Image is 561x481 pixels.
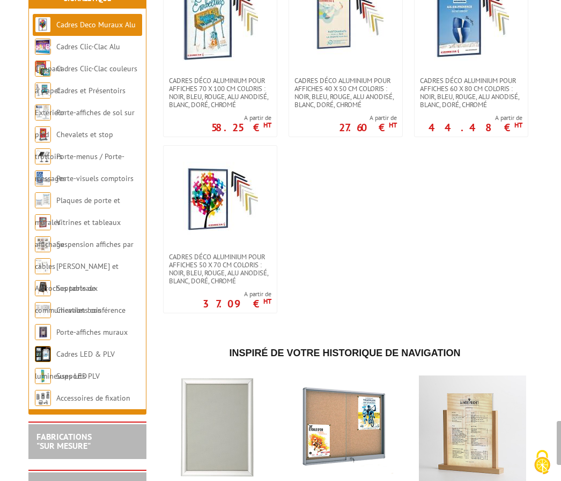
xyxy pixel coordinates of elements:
[35,20,136,51] a: Cadres Deco Muraux Alu ou Bois
[36,431,92,452] a: FABRICATIONS"Sur Mesure"
[229,348,460,358] span: Inspiré de votre historique de navigation
[203,300,271,307] p: 37.09 €
[169,253,271,285] span: Cadres déco aluminium pour affiches 50 x 70 cm Coloris : Noir, bleu, rouge, alu anodisé, blanc, d...
[523,445,561,481] button: Cookies (fenêtre modale)
[35,42,120,73] a: Cadres Clic-Clac Alu Clippant
[164,253,277,285] a: Cadres déco aluminium pour affiches 50 x 70 cm Coloris : Noir, bleu, rouge, alu anodisé, blanc, d...
[35,108,135,139] a: Porte-affiches de sol sur pied
[429,114,522,122] span: A partir de
[35,346,51,362] img: Cadres LED & PLV lumineuses LED
[35,390,51,406] img: Accessoires de fixation
[35,283,101,315] a: Supports de communication bois
[35,17,51,33] img: Cadres Deco Muraux Alu ou Bois
[183,162,258,237] img: Cadres déco aluminium pour affiches 50 x 70 cm Coloris : Noir, bleu, rouge, alu anodisé, blanc, d...
[429,124,522,131] p: 44.48 €
[529,449,556,476] img: Cookies (fenêtre modale)
[56,393,130,403] a: Accessoires de fixation
[211,114,271,122] span: A partir de
[211,124,271,131] p: 58.25 €
[339,124,397,131] p: 27.60 €
[169,77,271,109] span: Cadres déco aluminium pour affiches 70 x 100 cm Coloris : Noir, bleu, rouge, alu anodisé, blanc, ...
[56,174,134,183] a: Porte-visuels comptoirs
[514,121,522,130] sup: HT
[203,290,271,298] span: A partir de
[35,349,115,381] a: Cadres LED & PLV lumineuses LED
[339,114,397,122] span: A partir de
[164,77,277,109] a: Cadres déco aluminium pour affiches 70 x 100 cm Coloris : Noir, bleu, rouge, alu anodisé, blanc, ...
[56,327,128,337] a: Porte-affiches muraux
[420,77,522,109] span: Cadres déco aluminium pour affiches 60 x 80 cm Coloris : Noir, bleu, rouge, alu anodisé, blanc, d...
[35,152,124,183] a: Porte-menus / Porte-messages
[56,371,100,381] a: Supports PLV
[263,121,271,130] sup: HT
[35,239,134,271] a: Suspension affiches par câbles
[289,77,402,109] a: Cadres déco aluminium pour affiches 40 x 50 cm Coloris : Noir, bleu, rouge, alu anodisé, blanc, d...
[294,77,397,109] span: Cadres déco aluminium pour affiches 40 x 50 cm Coloris : Noir, bleu, rouge, alu anodisé, blanc, d...
[35,130,113,161] a: Chevalets et stop trottoirs
[35,192,51,208] img: Plaques de porte et murales
[35,324,51,340] img: Porte-affiches muraux
[263,297,271,306] sup: HT
[35,261,119,293] a: [PERSON_NAME] et Accroches tableaux
[35,86,126,117] a: Cadres et Présentoirs Extérieur
[35,196,120,227] a: Plaques de porte et murales
[56,305,126,315] a: Chevalets conférence
[35,64,137,95] a: Cadres Clic-Clac couleurs à clapet
[35,217,121,249] a: Vitrines et tableaux affichage
[389,121,397,130] sup: HT
[415,77,528,109] a: Cadres déco aluminium pour affiches 60 x 80 cm Coloris : Noir, bleu, rouge, alu anodisé, blanc, d...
